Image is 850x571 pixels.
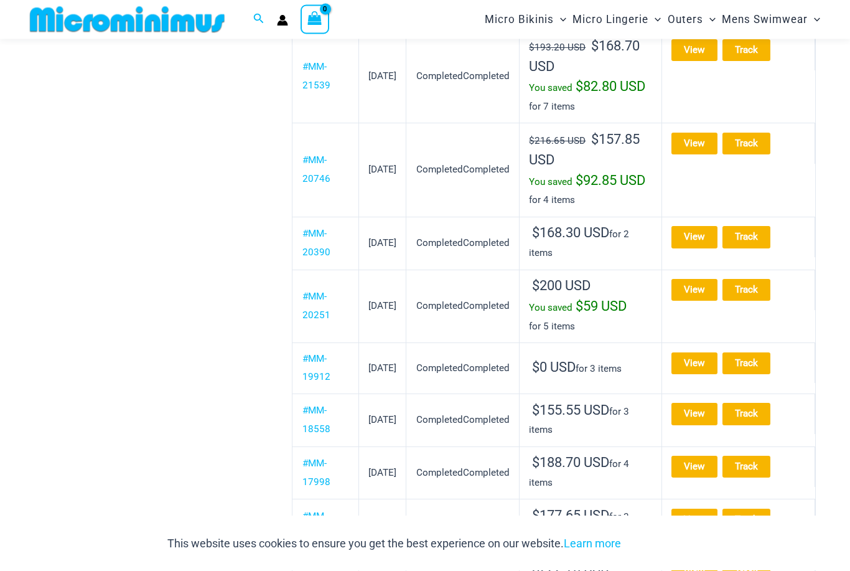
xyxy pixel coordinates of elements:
span: 0 USD [532,360,576,375]
span: 168.30 USD [532,225,609,241]
td: CompletedCompleted [406,499,520,552]
a: View order number MM-20390 [302,229,330,258]
span: $ [591,132,599,148]
a: Track order number MM-20746 [722,133,770,155]
a: Learn more [564,537,621,550]
td: CompletedCompleted [406,270,520,344]
a: Track order number MM-20251 [722,280,770,301]
td: for 7 items [520,30,662,123]
a: View order MM-17998 [671,456,717,478]
a: View order number MM-20251 [302,291,330,321]
img: MM SHOP LOGO FLAT [25,6,230,34]
a: View order MM-18558 [671,403,717,425]
a: View Shopping Cart, empty [301,5,329,34]
a: OutersMenu ToggleMenu Toggle [665,4,719,35]
span: Menu Toggle [554,4,566,35]
a: Track order number MM-19912 [722,353,770,375]
time: [DATE] [368,238,396,249]
div: You saved [529,298,652,318]
span: $ [576,173,583,189]
span: 92.85 USD [576,173,645,189]
span: 157.85 USD [529,132,640,168]
a: Track order number MM-20390 [722,227,770,248]
span: Menu Toggle [648,4,661,35]
a: Search icon link [253,12,264,27]
a: Track order number MM-17998 [722,456,770,478]
a: View order number MM-17996 [302,511,330,541]
span: $ [532,360,539,375]
td: for 3 items [520,343,662,394]
a: Track order number MM-21539 [722,40,770,62]
td: CompletedCompleted [406,30,520,123]
a: View order number MM-21539 [302,62,330,92]
span: $ [576,299,583,314]
td: CompletedCompleted [406,343,520,394]
a: Track order number MM-18558 [722,403,770,425]
time: [DATE] [368,71,396,82]
td: for 3 items [520,499,662,552]
span: $ [532,278,539,294]
span: $ [591,39,599,54]
span: $ [532,508,539,524]
span: Micro Lingerie [572,4,648,35]
nav: Site Navigation [480,2,825,37]
span: Micro Bikinis [485,4,554,35]
a: View order MM-20251 [671,280,717,301]
td: for 5 items [520,270,662,344]
time: [DATE] [368,301,396,312]
span: $ [532,225,539,241]
a: Micro LingerieMenu ToggleMenu Toggle [569,4,664,35]
span: 177.65 USD [532,508,609,524]
span: $ [532,455,539,471]
td: CompletedCompleted [406,123,520,217]
div: You saved [529,78,652,98]
p: This website uses cookies to ensure you get the best experience on our website. [167,534,621,553]
a: Account icon link [277,15,288,26]
a: View order MM-19912 [671,353,717,375]
span: Outers [668,4,703,35]
td: for 3 items [520,394,662,447]
a: Mens SwimwearMenu ToggleMenu Toggle [719,4,823,35]
span: $ [576,79,583,95]
a: View order MM-21539 [671,40,717,62]
a: View order number MM-19912 [302,354,330,384]
a: View order MM-20390 [671,227,717,248]
td: CompletedCompleted [406,394,520,447]
time: [DATE] [368,363,396,374]
span: 168.70 USD [529,39,640,75]
a: Track order number MM-17996 [722,509,770,531]
a: View order number MM-20746 [302,155,330,185]
span: 59 USD [576,299,627,314]
span: 82.80 USD [576,79,645,95]
div: You saved [529,172,652,192]
a: View order MM-17996 [671,509,717,531]
td: for 4 items [520,447,662,500]
del: $193.20 USD [529,42,586,54]
span: Mens Swimwear [722,4,808,35]
td: CompletedCompleted [406,217,520,270]
span: 188.70 USD [532,455,609,471]
td: for 4 items [520,123,662,217]
span: $ [532,403,539,418]
a: View order MM-20746 [671,133,717,155]
button: Accept [630,529,683,559]
a: Micro BikinisMenu ToggleMenu Toggle [482,4,569,35]
a: View order number MM-17998 [302,458,330,488]
span: 200 USD [532,278,591,294]
time: [DATE] [368,468,396,479]
a: View order number MM-18558 [302,405,330,435]
span: Menu Toggle [808,4,820,35]
del: $216.65 USD [529,136,586,147]
td: for 2 items [520,217,662,270]
time: [DATE] [368,415,396,426]
time: [DATE] [368,164,396,176]
span: Menu Toggle [703,4,716,35]
td: CompletedCompleted [406,447,520,500]
span: 155.55 USD [532,403,609,418]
